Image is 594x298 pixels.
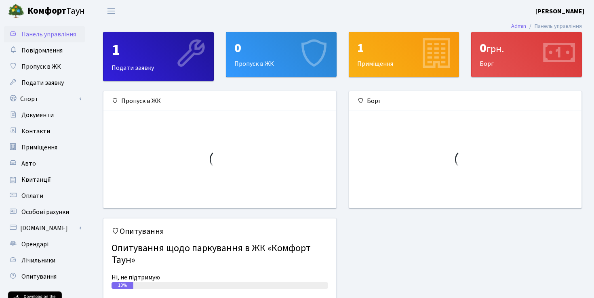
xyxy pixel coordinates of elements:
a: Лічильники [4,252,85,269]
b: [PERSON_NAME] [535,7,584,16]
a: 1Приміщення [349,32,459,77]
div: Ні, не підтримую [112,273,328,282]
div: Борг [472,32,581,77]
span: Лічильники [21,256,55,265]
span: Опитування [21,272,57,281]
a: Спорт [4,91,85,107]
a: 1Подати заявку [103,32,214,81]
span: Пропуск в ЖК [21,62,61,71]
h5: Опитування [112,227,328,236]
div: 0 [480,40,573,56]
a: Admin [511,22,526,30]
a: Особові рахунки [4,204,85,220]
div: 1 [112,40,205,60]
span: Квитанції [21,175,51,184]
div: Приміщення [349,32,459,77]
span: Особові рахунки [21,208,69,216]
a: Повідомлення [4,42,85,59]
div: Подати заявку [103,32,213,81]
span: Повідомлення [21,46,63,55]
a: 0Пропуск в ЖК [226,32,337,77]
a: [DOMAIN_NAME] [4,220,85,236]
div: Пропуск в ЖК [226,32,336,77]
div: 0 [234,40,328,56]
img: logo.png [8,3,24,19]
div: Пропуск в ЖК [103,91,336,111]
nav: breadcrumb [499,18,594,35]
a: Квитанції [4,172,85,188]
a: Панель управління [4,26,85,42]
span: Контакти [21,127,50,136]
a: Документи [4,107,85,123]
div: 1 [357,40,451,56]
a: Оплати [4,188,85,204]
span: грн. [487,42,504,56]
span: Панель управління [21,30,76,39]
span: Орендарі [21,240,48,249]
a: [PERSON_NAME] [535,6,584,16]
h4: Опитування щодо паркування в ЖК «Комфорт Таун» [112,239,328,269]
span: Авто [21,159,36,168]
li: Панель управління [526,22,582,31]
b: Комфорт [27,4,66,17]
div: Борг [349,91,582,111]
button: Переключити навігацію [101,4,121,18]
a: Подати заявку [4,75,85,91]
a: Приміщення [4,139,85,155]
span: Документи [21,111,54,120]
span: Подати заявку [21,78,64,87]
span: Таун [27,4,85,18]
span: Приміщення [21,143,57,152]
a: Опитування [4,269,85,285]
div: 10% [112,282,133,289]
a: Авто [4,155,85,172]
a: Орендарі [4,236,85,252]
span: Оплати [21,191,43,200]
a: Пропуск в ЖК [4,59,85,75]
a: Контакти [4,123,85,139]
